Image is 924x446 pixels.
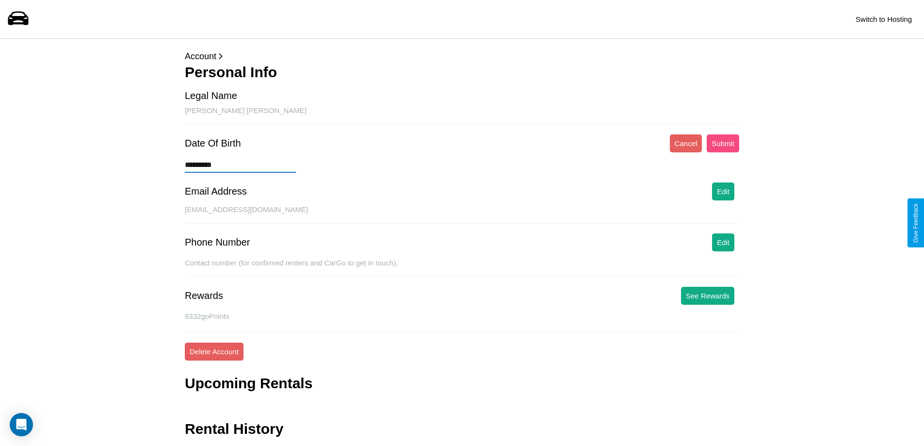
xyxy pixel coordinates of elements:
[912,203,919,243] div: Give Feedback
[681,287,734,305] button: See Rewards
[185,310,739,323] p: 8332 goPoints
[185,259,739,277] div: Contact number (for confirmed renters and CarGo to get in touch).
[712,233,734,251] button: Edit
[185,421,283,437] h3: Rental History
[185,186,247,197] div: Email Address
[851,10,917,28] button: Switch to Hosting
[185,237,250,248] div: Phone Number
[185,49,739,64] p: Account
[10,413,33,436] div: Open Intercom Messenger
[185,64,739,81] h3: Personal Info
[185,290,223,301] div: Rewards
[185,138,241,149] div: Date Of Birth
[712,182,734,200] button: Edit
[670,134,702,152] button: Cancel
[707,134,739,152] button: Submit
[185,375,312,392] h3: Upcoming Rentals
[185,106,739,125] div: [PERSON_NAME] [PERSON_NAME]
[185,90,237,101] div: Legal Name
[185,205,739,224] div: [EMAIL_ADDRESS][DOMAIN_NAME]
[185,343,243,361] button: Delete Account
